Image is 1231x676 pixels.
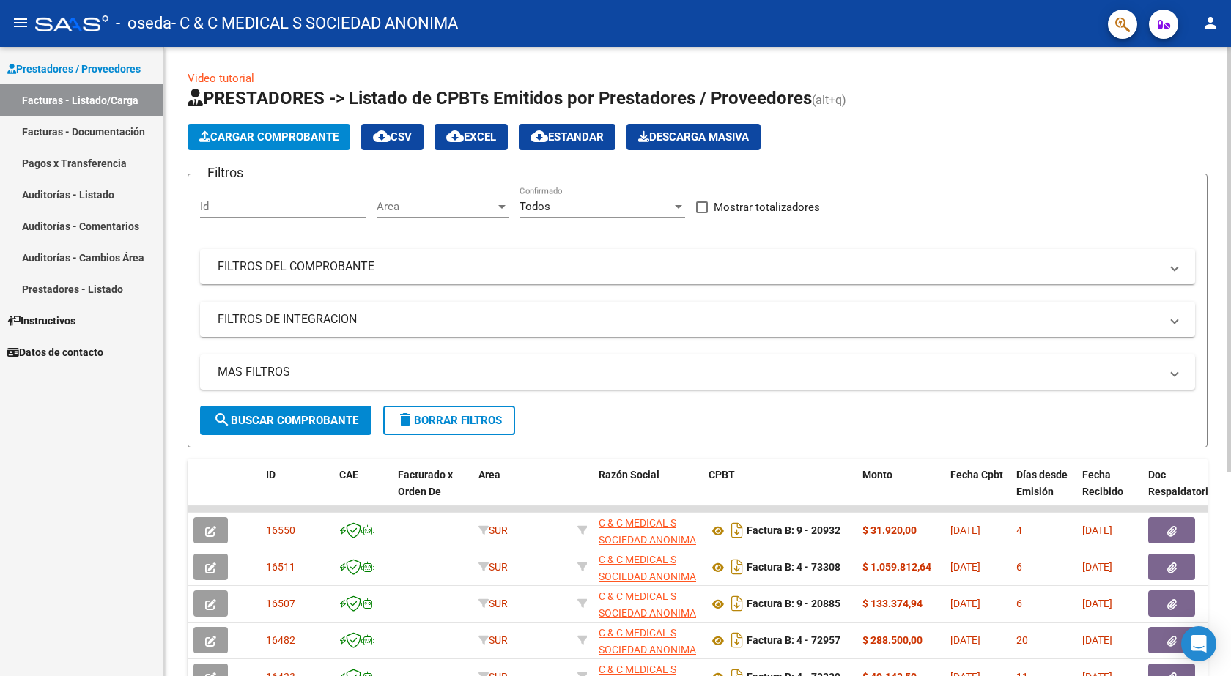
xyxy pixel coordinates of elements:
i: Descargar documento [728,555,747,579]
button: Cargar Comprobante [188,124,350,150]
datatable-header-cell: Facturado x Orden De [392,459,473,524]
span: CSV [373,130,412,144]
span: EXCEL [446,130,496,144]
div: 30707174702 [599,515,697,546]
span: Datos de contacto [7,344,103,360]
span: 20 [1016,634,1028,646]
span: SUR [478,524,508,536]
strong: $ 1.059.812,64 [862,561,931,573]
strong: Factura B: 9 - 20885 [747,598,840,610]
mat-icon: search [213,411,231,428]
i: Descargar documento [728,628,747,652]
span: Fecha Cpbt [950,469,1003,480]
div: 30707174702 [599,588,697,619]
span: 4 [1016,524,1022,536]
mat-icon: cloud_download [531,127,548,145]
span: Monto [862,469,892,480]
mat-expansion-panel-header: FILTROS DEL COMPROBANTE [200,249,1195,284]
strong: $ 31.920,00 [862,524,917,536]
strong: Factura B: 9 - 20932 [747,525,840,537]
span: [DATE] [1082,561,1112,573]
button: Buscar Comprobante [200,406,371,435]
div: 30707174702 [599,625,697,655]
span: Facturado x Orden De [398,469,453,497]
span: Descarga Masiva [638,130,749,144]
datatable-header-cell: Días desde Emisión [1010,459,1076,524]
strong: $ 288.500,00 [862,634,923,646]
span: [DATE] [1082,524,1112,536]
h3: Filtros [200,163,251,183]
span: CPBT [709,469,735,480]
button: Estandar [519,124,615,150]
span: [DATE] [1082,598,1112,609]
strong: $ 133.374,94 [862,598,923,609]
strong: Factura B: 4 - 72957 [747,635,840,647]
span: ID [266,469,276,480]
span: Area [377,200,495,213]
span: 6 [1016,598,1022,609]
mat-panel-title: MAS FILTROS [218,364,1160,380]
mat-icon: delete [396,411,414,428]
span: Instructivos [7,313,75,329]
mat-icon: person [1202,14,1219,31]
span: 16507 [266,598,295,609]
span: [DATE] [950,524,980,536]
mat-icon: cloud_download [373,127,391,145]
app-download-masive: Descarga masiva de comprobantes (adjuntos) [626,124,761,150]
div: Open Intercom Messenger [1181,626,1216,661]
span: Estandar [531,130,604,144]
datatable-header-cell: Monto [857,459,944,524]
button: CSV [361,124,424,150]
datatable-header-cell: Razón Social [593,459,703,524]
button: EXCEL [435,124,508,150]
span: Prestadores / Proveedores [7,61,141,77]
span: Todos [520,200,550,213]
span: Borrar Filtros [396,414,502,427]
span: SUR [478,598,508,609]
datatable-header-cell: Fecha Cpbt [944,459,1010,524]
span: 16511 [266,561,295,573]
button: Descarga Masiva [626,124,761,150]
datatable-header-cell: Area [473,459,572,524]
mat-icon: menu [12,14,29,31]
i: Descargar documento [728,592,747,615]
datatable-header-cell: CPBT [703,459,857,524]
a: Video tutorial [188,72,254,85]
span: 16482 [266,634,295,646]
span: (alt+q) [812,93,846,107]
strong: Factura B: 4 - 73308 [747,562,840,573]
span: Razón Social [599,469,659,480]
button: Borrar Filtros [383,406,515,435]
span: 6 [1016,561,1022,573]
span: Cargar Comprobante [199,130,339,144]
span: CAE [339,469,358,480]
span: C & C MEDICAL S SOCIEDAD ANONIMA [599,627,696,655]
span: Area [478,469,500,480]
span: Fecha Recibido [1082,469,1123,497]
mat-expansion-panel-header: FILTROS DE INTEGRACION [200,302,1195,337]
span: [DATE] [950,598,980,609]
mat-icon: cloud_download [446,127,464,145]
span: [DATE] [950,634,980,646]
div: 30707174702 [599,551,697,582]
span: - oseda [116,7,171,40]
span: C & C MEDICAL S SOCIEDAD ANONIMA [599,517,696,546]
mat-panel-title: FILTROS DE INTEGRACION [218,311,1160,327]
i: Descargar documento [728,519,747,542]
span: - C & C MEDICAL S SOCIEDAD ANONIMA [171,7,458,40]
mat-panel-title: FILTROS DEL COMPROBANTE [218,259,1160,275]
datatable-header-cell: ID [260,459,333,524]
datatable-header-cell: CAE [333,459,392,524]
span: PRESTADORES -> Listado de CPBTs Emitidos por Prestadores / Proveedores [188,88,812,108]
span: Doc Respaldatoria [1148,469,1214,497]
mat-expansion-panel-header: MAS FILTROS [200,354,1195,390]
span: C & C MEDICAL S SOCIEDAD ANONIMA [599,554,696,582]
datatable-header-cell: Fecha Recibido [1076,459,1142,524]
span: C & C MEDICAL S SOCIEDAD ANONIMA [599,590,696,619]
span: Mostrar totalizadores [714,198,820,216]
span: [DATE] [1082,634,1112,646]
span: Buscar Comprobante [213,414,358,427]
datatable-header-cell: Doc Respaldatoria [1142,459,1230,524]
span: [DATE] [950,561,980,573]
span: SUR [478,561,508,573]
